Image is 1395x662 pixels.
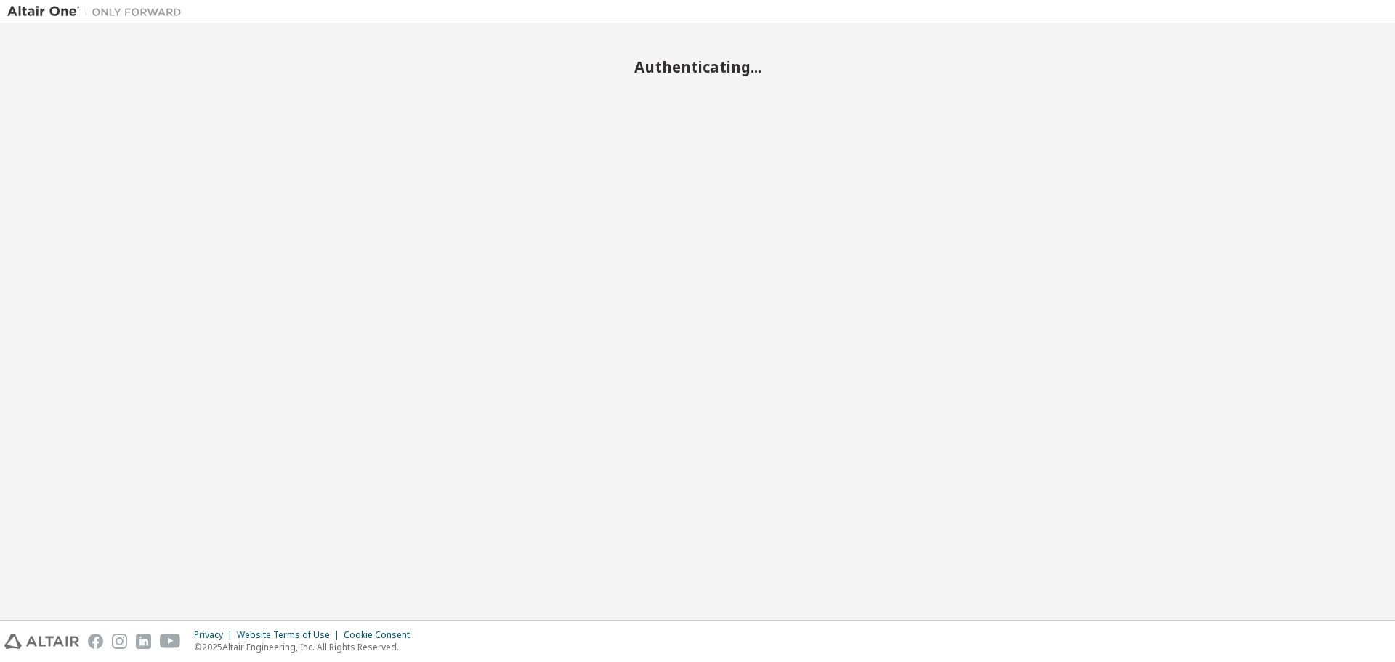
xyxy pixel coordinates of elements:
p: © 2025 Altair Engineering, Inc. All Rights Reserved. [194,641,418,653]
img: facebook.svg [88,634,103,649]
div: Privacy [194,629,237,641]
h2: Authenticating... [7,57,1388,76]
div: Website Terms of Use [237,629,344,641]
img: linkedin.svg [136,634,151,649]
div: Cookie Consent [344,629,418,641]
img: altair_logo.svg [4,634,79,649]
img: youtube.svg [160,634,181,649]
img: Altair One [7,4,189,19]
img: instagram.svg [112,634,127,649]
